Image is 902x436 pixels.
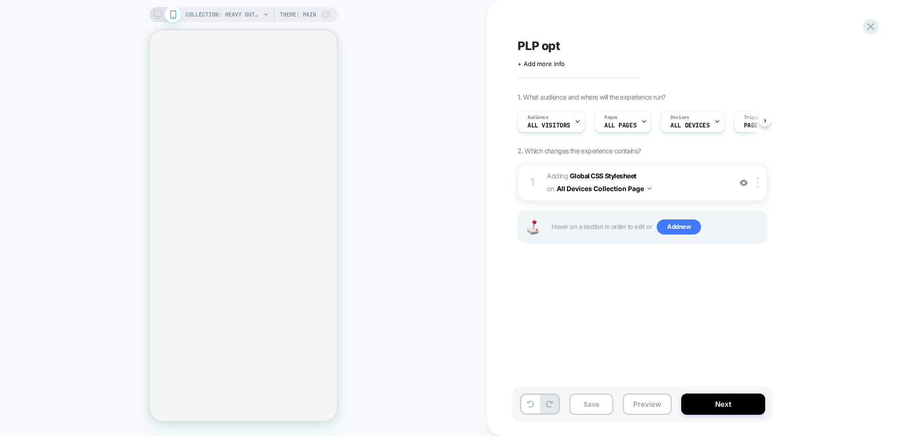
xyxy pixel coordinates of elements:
b: Global CSS Stylesheet [570,172,636,180]
span: Trigger [744,114,762,121]
span: PLP opt [518,39,560,53]
span: ALL PAGES [604,122,636,129]
img: close [757,177,759,188]
span: Theme: MAIN [280,7,316,22]
button: Preview [623,394,672,415]
img: Joystick [523,220,542,235]
span: 1. What audience and where will the experience run? [518,93,665,101]
span: Adding [547,170,727,195]
div: 1 [528,173,537,192]
span: Hover on a section in order to edit or [551,219,762,235]
img: down arrow [648,187,651,190]
span: Devices [670,114,689,121]
span: COLLECTION: Heavy Duty Machines | SINGER® (Category) [185,7,261,22]
button: All Devices Collection Page [557,182,651,195]
button: Save [569,394,613,415]
span: Pages [604,114,618,121]
span: 2. Which changes the experience contains? [518,147,641,155]
span: on [547,183,554,194]
img: crossed eye [740,179,748,187]
span: Page Load [744,122,776,129]
span: Audience [527,114,549,121]
span: All Visitors [527,122,570,129]
span: + Add more info [518,60,565,67]
button: Next [681,394,765,415]
span: ALL DEVICES [670,122,710,129]
span: Add new [657,219,701,235]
